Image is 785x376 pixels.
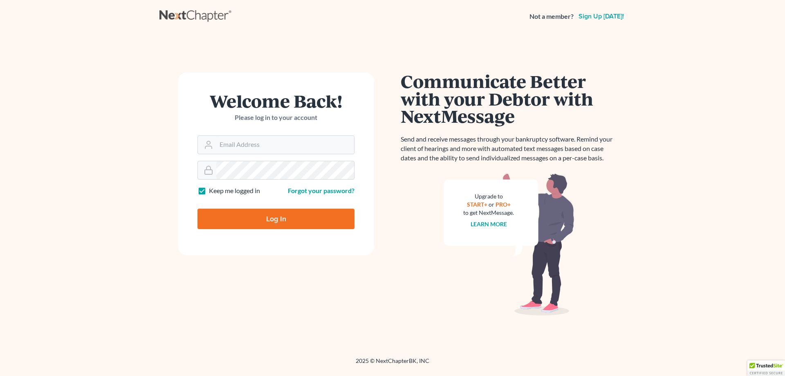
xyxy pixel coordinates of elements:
[288,187,354,194] a: Forgot your password?
[197,113,354,122] p: Please log in to your account
[747,360,785,376] div: TrustedSite Certified
[463,192,514,200] div: Upgrade to
[577,13,626,20] a: Sign up [DATE]!
[529,12,574,21] strong: Not a member?
[471,221,507,227] a: Learn more
[197,209,354,229] input: Log In
[401,135,617,163] p: Send and receive messages through your bankruptcy software. Remind your client of hearings and mo...
[444,173,574,316] img: nextmessage_bg-59042aed3d76b12b5cd301f8e5b87938c9018125f34e5fa2b7a6b67550977c72.svg
[209,186,260,196] label: Keep me logged in
[159,357,626,371] div: 2025 © NextChapterBK, INC
[463,209,514,217] div: to get NextMessage.
[489,201,494,208] span: or
[197,92,354,110] h1: Welcome Back!
[496,201,511,208] a: PRO+
[216,136,354,154] input: Email Address
[401,72,617,125] h1: Communicate Better with your Debtor with NextMessage
[467,201,487,208] a: START+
